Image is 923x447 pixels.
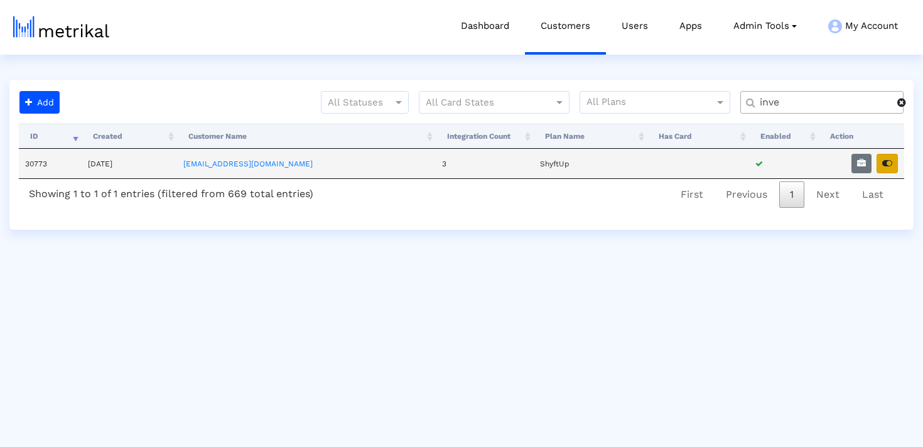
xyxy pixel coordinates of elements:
[819,124,904,149] th: Action
[13,16,109,38] img: metrical-logo-light.png
[670,181,714,208] a: First
[436,149,534,178] td: 3
[851,181,894,208] a: Last
[647,124,749,149] th: Has Card: activate to sort column ascending
[436,124,534,149] th: Integration Count: activate to sort column ascending
[749,124,819,149] th: Enabled: activate to sort column ascending
[534,124,647,149] th: Plan Name: activate to sort column ascending
[751,96,897,109] input: Customer Name
[586,95,716,111] input: All Plans
[19,124,82,149] th: ID: activate to sort column ascending
[19,91,60,114] button: Add
[426,95,540,111] input: All Card States
[806,181,850,208] a: Next
[534,149,647,178] td: ShyftUp
[779,181,804,208] a: 1
[19,149,82,178] td: 30773
[183,159,313,168] a: [EMAIL_ADDRESS][DOMAIN_NAME]
[82,124,176,149] th: Created: activate to sort column ascending
[177,124,436,149] th: Customer Name: activate to sort column ascending
[19,179,323,205] div: Showing 1 to 1 of 1 entries (filtered from 669 total entries)
[828,19,842,33] img: my-account-menu-icon.png
[715,181,778,208] a: Previous
[82,149,176,178] td: [DATE]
